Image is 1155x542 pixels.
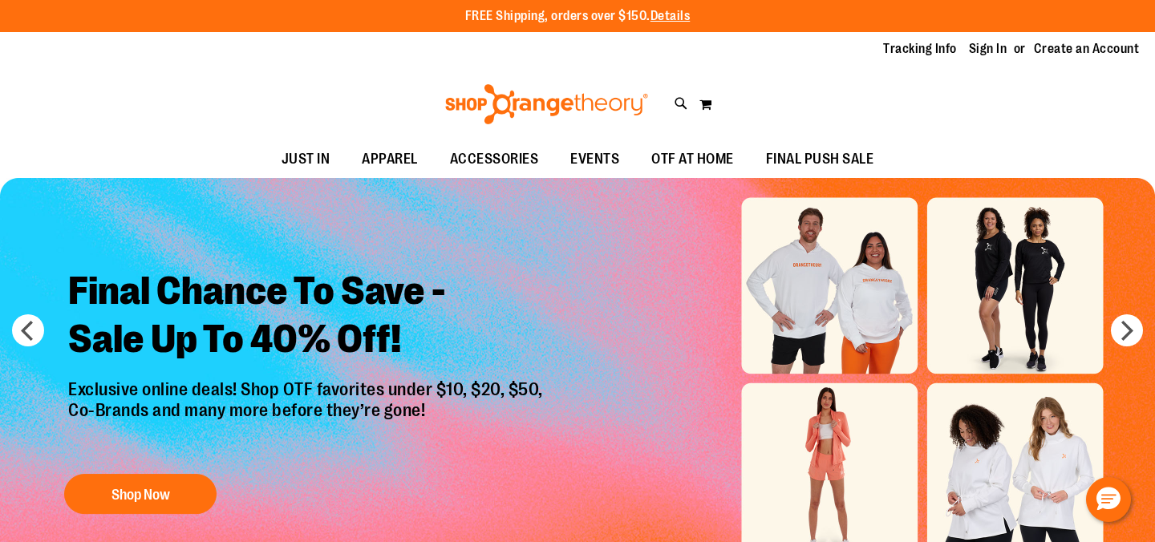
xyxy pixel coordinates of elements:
a: ACCESSORIES [434,141,555,178]
a: APPAREL [346,141,434,178]
span: EVENTS [570,141,619,177]
a: Tracking Info [883,40,957,58]
button: next [1111,314,1143,346]
a: JUST IN [265,141,346,178]
a: EVENTS [554,141,635,178]
button: prev [12,314,44,346]
p: Exclusive online deals! Shop OTF favorites under $10, $20, $50, Co-Brands and many more before th... [56,379,559,458]
button: Hello, have a question? Let’s chat. [1086,477,1131,522]
a: OTF AT HOME [635,141,750,178]
span: ACCESSORIES [450,141,539,177]
h2: Final Chance To Save - Sale Up To 40% Off! [56,255,559,379]
a: FINAL PUSH SALE [750,141,890,178]
img: Shop Orangetheory [443,84,650,124]
span: FINAL PUSH SALE [766,141,874,177]
span: JUST IN [282,141,330,177]
p: FREE Shipping, orders over $150. [465,7,691,26]
a: Details [650,9,691,23]
span: APPAREL [362,141,418,177]
a: Sign In [969,40,1007,58]
a: Final Chance To Save -Sale Up To 40% Off! Exclusive online deals! Shop OTF favorites under $10, $... [56,255,559,522]
button: Shop Now [64,474,217,514]
a: Create an Account [1034,40,1140,58]
span: OTF AT HOME [651,141,734,177]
